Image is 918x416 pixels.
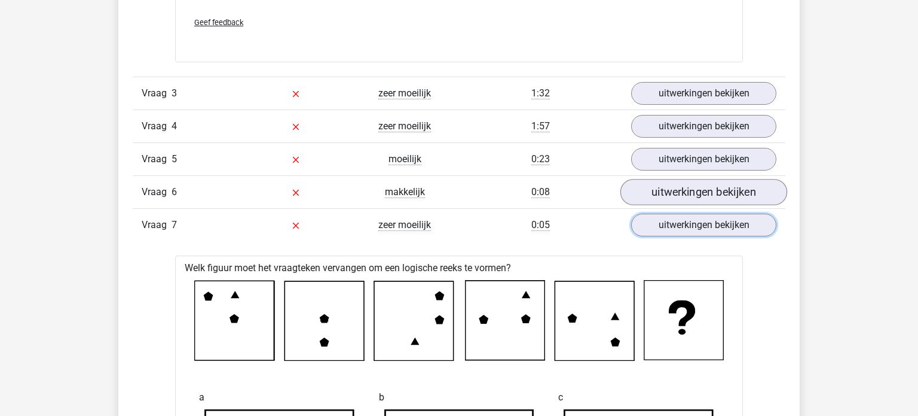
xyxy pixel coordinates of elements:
[620,180,787,206] a: uitwerkingen bekijken
[531,219,550,231] span: 0:05
[172,186,177,198] span: 6
[378,87,431,99] span: zeer moeilijk
[172,120,177,132] span: 4
[378,120,431,132] span: zeer moeilijk
[172,153,177,165] span: 5
[142,185,172,199] span: Vraag
[531,87,550,99] span: 1:32
[531,153,550,165] span: 0:23
[631,115,776,138] a: uitwerkingen bekijken
[142,86,172,101] span: Vraag
[379,385,384,409] span: b
[172,87,177,99] span: 3
[388,153,421,165] span: moeilijk
[531,186,550,198] span: 0:08
[385,186,425,198] span: makkelijk
[631,148,776,171] a: uitwerkingen bekijken
[172,219,177,230] span: 7
[631,214,776,236] a: uitwerkingen bekijken
[631,82,776,105] a: uitwerkingen bekijken
[378,219,431,231] span: zeer moeilijk
[558,385,563,409] span: c
[142,218,172,232] span: Vraag
[199,385,204,409] span: a
[531,120,550,132] span: 1:57
[194,18,243,27] span: Geef feedback
[142,152,172,166] span: Vraag
[142,119,172,133] span: Vraag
